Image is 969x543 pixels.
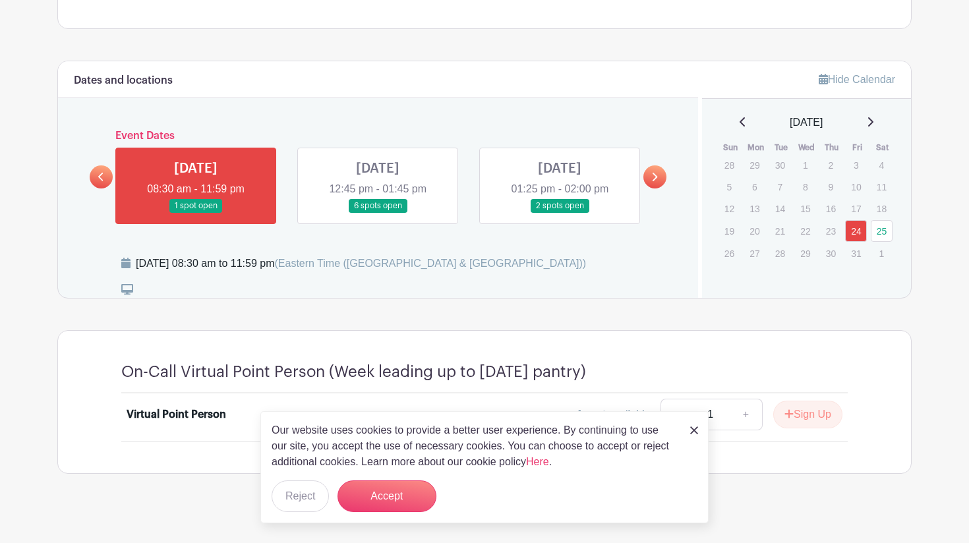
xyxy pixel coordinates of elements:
[136,256,586,271] div: [DATE] 08:30 am to 11:59 pm
[870,141,896,154] th: Sat
[661,399,691,430] a: -
[769,155,791,175] p: 30
[820,221,842,241] p: 23
[744,155,765,175] p: 29
[744,177,765,197] p: 6
[845,243,867,264] p: 31
[871,155,893,175] p: 4
[526,456,549,467] a: Here
[820,243,842,264] p: 30
[820,155,842,175] p: 2
[121,362,586,382] h4: On-Call Virtual Point Person (Week leading up to [DATE] pantry)
[690,426,698,434] img: close_button-5f87c8562297e5c2d7936805f587ecaba9071eb48480494691a3f1689db116b3.svg
[845,155,867,175] p: 3
[272,422,676,470] p: Our website uses cookies to provide a better user experience. By continuing to use our site, you ...
[719,177,740,197] p: 5
[844,141,870,154] th: Fri
[744,243,765,264] p: 27
[577,407,650,422] div: 1 spot available
[845,177,867,197] p: 10
[871,243,893,264] p: 1
[718,141,744,154] th: Sun
[127,407,226,422] div: Virtual Point Person
[794,243,816,264] p: 29
[845,198,867,219] p: 17
[769,198,791,219] p: 14
[794,155,816,175] p: 1
[744,198,765,219] p: 13
[769,221,791,241] p: 21
[790,115,823,130] span: [DATE]
[794,177,816,197] p: 8
[871,198,893,219] p: 18
[871,220,893,242] a: 25
[820,177,842,197] p: 9
[794,221,816,241] p: 22
[820,198,842,219] p: 16
[719,155,740,175] p: 28
[719,243,740,264] p: 26
[769,177,791,197] p: 7
[743,141,769,154] th: Mon
[769,141,794,154] th: Tue
[113,130,643,142] h6: Event Dates
[274,258,586,269] span: (Eastern Time ([GEOGRAPHIC_DATA] & [GEOGRAPHIC_DATA]))
[719,221,740,241] p: 19
[819,141,845,154] th: Thu
[272,480,329,512] button: Reject
[819,74,895,85] a: Hide Calendar
[338,480,436,512] button: Accept
[845,220,867,242] a: 24
[730,399,763,430] a: +
[773,401,842,428] button: Sign Up
[744,221,765,241] p: 20
[769,243,791,264] p: 28
[794,141,819,154] th: Wed
[74,74,173,87] h6: Dates and locations
[871,177,893,197] p: 11
[719,198,740,219] p: 12
[794,198,816,219] p: 15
